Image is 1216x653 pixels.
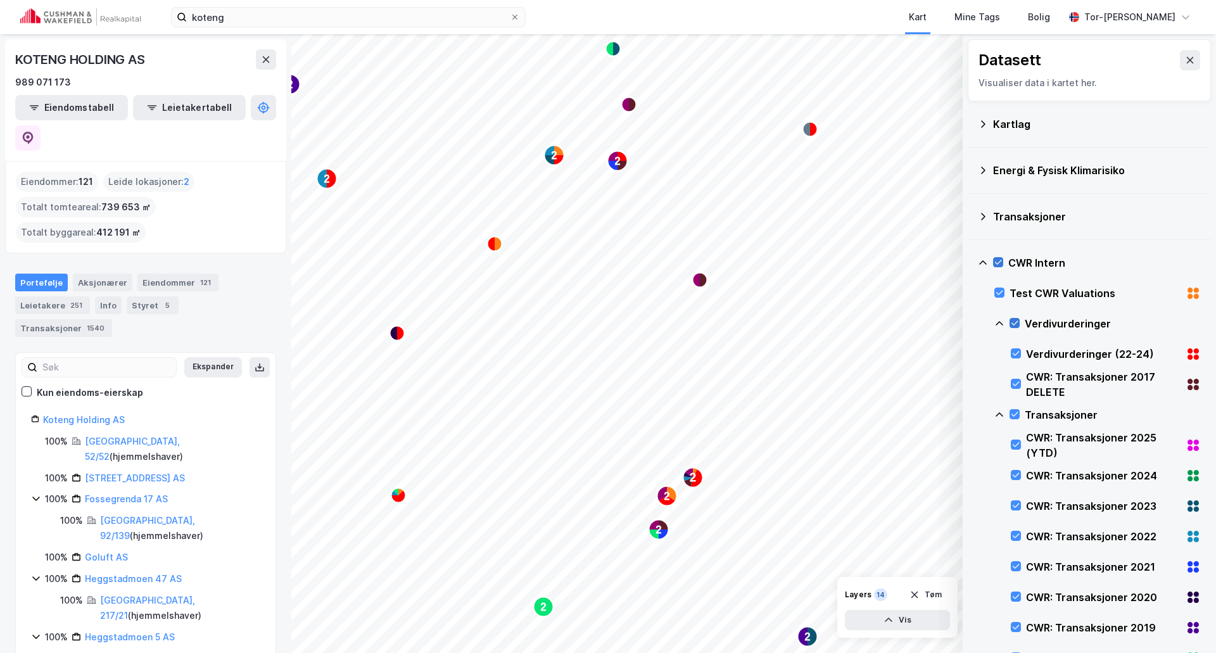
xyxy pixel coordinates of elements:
div: Map marker [487,236,502,251]
div: 100% [45,471,68,486]
div: Verdivurderinger [1025,316,1201,331]
div: 251 [68,299,85,312]
div: 100% [45,571,68,586]
text: 2 [324,174,330,184]
div: Map marker [317,168,337,189]
div: CWR: Transaksjoner 2022 [1026,529,1181,544]
div: Eiendommer [137,274,218,291]
div: 100% [60,593,83,608]
div: Map marker [280,74,300,94]
div: 100% [45,630,68,645]
a: Koteng Holding AS [43,414,125,425]
div: Energi & Fysisk Klimarisiko [993,163,1201,178]
text: 2 [541,602,547,612]
text: 2 [552,150,557,161]
iframe: Chat Widget [1153,592,1216,653]
a: [GEOGRAPHIC_DATA], 52/52 [85,436,180,462]
div: Kun eiendoms-eierskap [37,385,143,400]
div: Map marker [692,272,707,288]
button: Ekspander [184,357,242,377]
a: Fossegrenda 17 AS [85,493,168,504]
div: 100% [45,491,68,507]
div: CWR Intern [1008,255,1201,270]
div: CWR: Transaksjoner 2025 (YTD) [1026,430,1181,460]
div: Verdivurderinger (22-24) [1026,346,1181,362]
button: Tøm [901,585,950,605]
a: [GEOGRAPHIC_DATA], 217/21 [100,595,195,621]
div: Tor-[PERSON_NAME] [1084,10,1175,25]
div: Map marker [389,326,405,341]
span: 121 [79,174,93,189]
div: Kart [909,10,927,25]
div: Kontrollprogram for chat [1153,592,1216,653]
div: Map marker [544,145,564,165]
a: [GEOGRAPHIC_DATA], 92/139 [100,515,195,541]
div: CWR: Transaksjoner 2017 DELETE [1026,369,1181,400]
div: Totalt byggareal : [16,222,146,243]
div: CWR: Transaksjoner 2023 [1026,498,1181,514]
div: Styret [127,296,179,314]
div: Map marker [533,597,554,617]
div: CWR: Transaksjoner 2021 [1026,559,1181,574]
div: CWR: Transaksjoner 2024 [1026,468,1181,483]
div: 100% [45,550,68,565]
div: Map marker [605,41,621,56]
div: Transaksjoner [993,209,1201,224]
a: Heggstadmoen 47 AS [85,573,182,584]
div: 100% [45,434,68,449]
div: 14 [874,588,887,601]
div: 100% [60,513,83,528]
div: Transaksjoner [1025,407,1201,422]
div: ( hjemmelshaver ) [85,434,260,464]
div: ( hjemmelshaver ) [100,513,260,543]
div: Kartlag [993,117,1201,132]
a: [STREET_ADDRESS] AS [85,472,185,483]
input: Søk på adresse, matrikkel, gårdeiere, leietakere eller personer [187,8,510,27]
div: Bolig [1028,10,1050,25]
text: 2 [690,471,696,484]
div: CWR: Transaksjoner 2020 [1026,590,1181,605]
div: Layers [845,590,871,600]
button: Eiendomstabell [15,95,128,120]
div: Aksjonærer [73,274,132,291]
span: 2 [184,174,189,189]
div: Map marker [797,626,818,647]
input: Søk [37,358,176,377]
a: Heggstadmoen 5 AS [85,631,175,642]
span: 739 653 ㎡ [101,200,151,215]
div: 989 071 173 [15,75,71,90]
text: 2 [664,491,670,502]
div: Visualiser data i kartet her. [978,75,1200,91]
div: CWR: Transaksjoner 2019 [1026,620,1181,635]
div: 5 [161,299,174,312]
text: 2 [656,524,662,535]
div: Portefølje [15,274,68,291]
div: Map marker [649,519,669,540]
text: 2 [615,156,621,167]
div: Info [95,296,122,314]
div: Map marker [621,97,636,112]
div: 1540 [84,322,107,334]
div: Leide lokasjoner : [103,172,194,192]
div: Map marker [391,488,406,503]
button: Leietakertabell [133,95,246,120]
div: Map marker [802,122,818,137]
div: Map marker [683,467,703,488]
div: ( hjemmelshaver ) [100,593,260,623]
div: Eiendommer : [16,172,98,192]
div: Leietakere [15,296,90,314]
a: Goluft AS [85,552,128,562]
text: 2 [805,631,811,642]
div: KOTENG HOLDING AS [15,49,148,70]
div: Map marker [657,486,677,506]
span: 412 191 ㎡ [96,225,141,240]
button: Vis [845,610,950,630]
div: Mine Tags [954,10,1000,25]
div: Datasett [978,50,1041,70]
div: Map marker [607,151,628,171]
div: Transaksjoner [15,319,112,337]
img: cushman-wakefield-realkapital-logo.202ea83816669bd177139c58696a8fa1.svg [20,8,141,26]
div: 121 [198,276,213,289]
div: Test CWR Valuations [1010,286,1181,301]
div: Totalt tomteareal : [16,197,156,217]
